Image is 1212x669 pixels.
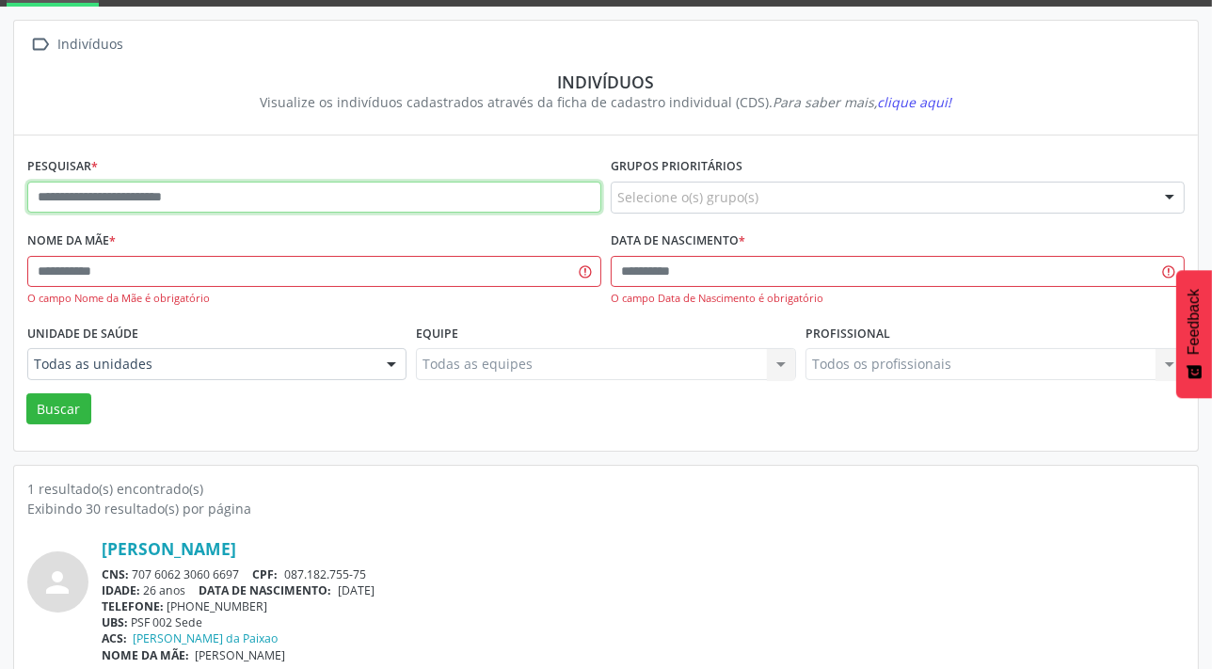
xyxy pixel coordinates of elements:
a: [PERSON_NAME] [102,538,236,559]
span: [DATE] [338,582,375,598]
span: Feedback [1186,289,1203,355]
label: Nome da mãe [27,227,116,256]
div: Exibindo 30 resultado(s) por página [27,499,1185,518]
span: [PERSON_NAME] [196,647,286,663]
div: 1 resultado(s) encontrado(s) [27,479,1185,499]
span: clique aqui! [878,93,952,111]
span: Selecione o(s) grupo(s) [617,187,758,207]
span: CPF: [253,566,279,582]
label: Data de nascimento [611,227,745,256]
div: Indivíduos [55,31,127,58]
label: Equipe [416,319,458,348]
label: Pesquisar [27,152,98,182]
i:  [27,31,55,58]
button: Feedback - Mostrar pesquisa [1176,270,1212,398]
span: 087.182.755-75 [284,566,366,582]
a:  Indivíduos [27,31,127,58]
label: Unidade de saúde [27,319,138,348]
a: [PERSON_NAME] da Paixao [134,630,279,646]
div: 26 anos [102,582,1185,598]
div: O campo Nome da Mãe é obrigatório [27,291,601,307]
span: UBS: [102,614,128,630]
div: O campo Data de Nascimento é obrigatório [611,291,1185,307]
span: Todas as unidades [34,355,368,374]
button: Buscar [26,393,91,425]
div: Visualize os indivíduos cadastrados através da ficha de cadastro individual (CDS). [40,92,1172,112]
div: [PHONE_NUMBER] [102,598,1185,614]
span: IDADE: [102,582,140,598]
div: 707 6062 3060 6697 [102,566,1185,582]
span: DATA DE NASCIMENTO: [199,582,332,598]
div: PSF 002 Sede [102,614,1185,630]
div: Indivíduos [40,72,1172,92]
span: NOME DA MÃE: [102,647,189,663]
i: person [41,565,75,599]
span: TELEFONE: [102,598,164,614]
label: Grupos prioritários [611,152,742,182]
label: Profissional [805,319,890,348]
span: ACS: [102,630,127,646]
i: Para saber mais, [773,93,952,111]
span: CNS: [102,566,129,582]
